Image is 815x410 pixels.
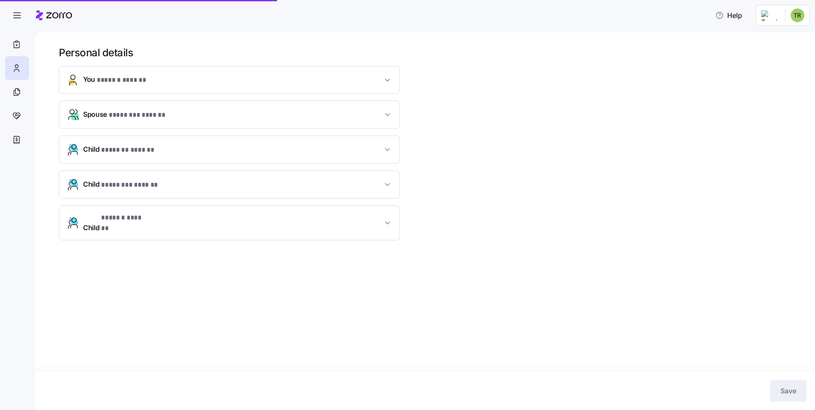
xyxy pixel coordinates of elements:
[83,144,159,156] span: Child
[780,386,796,396] span: Save
[83,74,151,86] span: You
[83,179,160,191] span: Child
[715,10,742,20] span: Help
[83,109,169,121] span: Spouse
[770,380,806,401] button: Save
[791,9,804,22] img: e04211a3d3d909768c53a8854c69d373
[59,46,803,59] h1: Personal details
[761,10,778,20] img: Employer logo
[708,7,749,24] button: Help
[83,213,149,233] span: Child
